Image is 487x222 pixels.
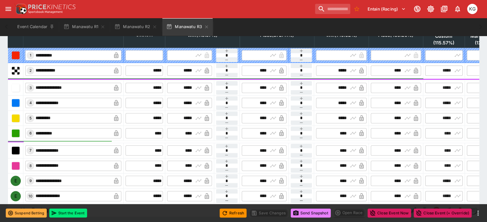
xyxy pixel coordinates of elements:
[425,3,436,15] button: Toggle light/dark mode
[28,164,33,168] span: 8
[28,131,33,135] span: 6
[28,179,33,183] span: 9
[438,3,450,15] button: Documentation
[110,18,161,36] button: Manawatu R2
[28,4,76,9] img: PriceKinetics
[27,194,34,198] span: 10
[352,4,362,14] button: No Bookmarks
[425,40,463,46] span: ( 115.57 %)
[467,4,477,14] div: Kevin Gutschlag
[465,2,479,16] button: Kevin Gutschlag
[14,3,27,15] img: PriceKinetics Logo
[291,209,331,218] button: Send Snapshot
[28,11,63,13] img: Sportsbook Management
[315,4,350,14] input: search
[368,209,411,218] button: Close Event Now
[333,208,365,217] div: split button
[8,204,408,217] button: Live Racing
[6,209,47,218] button: Suspend Betting
[49,209,87,218] button: Start the Event
[474,209,482,217] button: more
[452,3,463,15] button: Notifications
[11,176,21,186] div: E
[364,4,410,14] button: Select Tenant
[11,191,21,201] div: E
[13,18,58,36] button: Event Calendar
[28,148,33,153] span: 7
[60,18,109,36] button: Manawatu R1
[425,33,463,39] span: Custom
[28,116,33,120] span: 5
[414,209,472,218] button: Close Event (+ Override)
[28,68,33,73] span: 2
[454,204,467,217] a: f6125baa-6c6b-4230-82b4-e5c341389bef
[220,209,247,218] button: Refresh
[162,18,213,36] button: Manawatu R3
[28,86,33,90] span: 3
[3,3,14,15] button: open drawer
[411,3,423,15] button: Connected to PK
[28,101,33,105] span: 4
[28,53,33,57] span: 1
